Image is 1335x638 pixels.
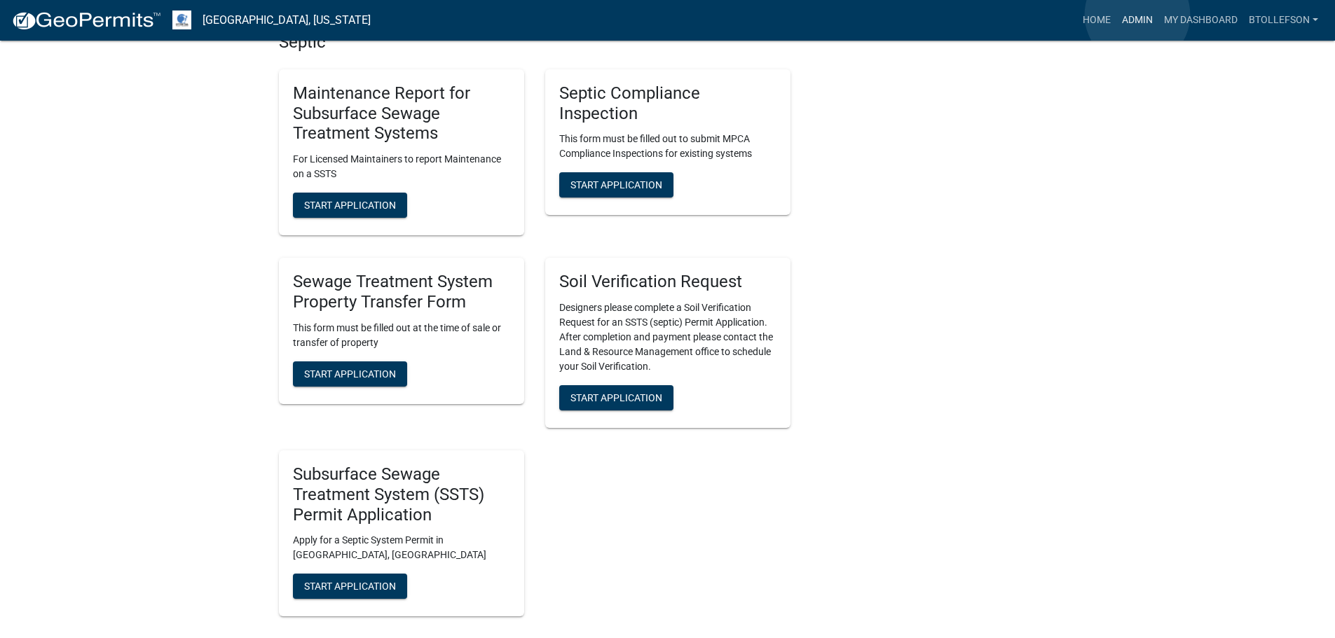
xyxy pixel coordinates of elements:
h5: Maintenance Report for Subsurface Sewage Treatment Systems [293,83,510,144]
span: Start Application [570,179,662,190]
span: Start Application [304,368,396,379]
h5: Soil Verification Request [559,272,776,292]
p: Designers please complete a Soil Verification Request for an SSTS (septic) Permit Application. Af... [559,300,776,374]
p: Apply for a Septic System Permit in [GEOGRAPHIC_DATA], [GEOGRAPHIC_DATA] [293,533,510,562]
button: Start Application [559,385,673,410]
button: Start Application [293,574,407,599]
p: For Licensed Maintainers to report Maintenance on a SSTS [293,152,510,181]
a: Admin [1116,7,1158,34]
span: Start Application [570,392,662,403]
p: This form must be filled out at the time of sale or transfer of property [293,321,510,350]
h5: Septic Compliance Inspection [559,83,776,124]
h5: Sewage Treatment System Property Transfer Form [293,272,510,312]
img: Otter Tail County, Minnesota [172,11,191,29]
h4: Septic [279,32,790,53]
span: Start Application [304,200,396,211]
a: btollefson [1243,7,1324,34]
h5: Subsurface Sewage Treatment System (SSTS) Permit Application [293,464,510,525]
a: Home [1077,7,1116,34]
button: Start Application [559,172,673,197]
span: Start Application [304,581,396,592]
a: [GEOGRAPHIC_DATA], [US_STATE] [203,8,371,32]
a: My Dashboard [1158,7,1243,34]
button: Start Application [293,361,407,387]
button: Start Application [293,193,407,218]
p: This form must be filled out to submit MPCA Compliance Inspections for existing systems [559,132,776,161]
